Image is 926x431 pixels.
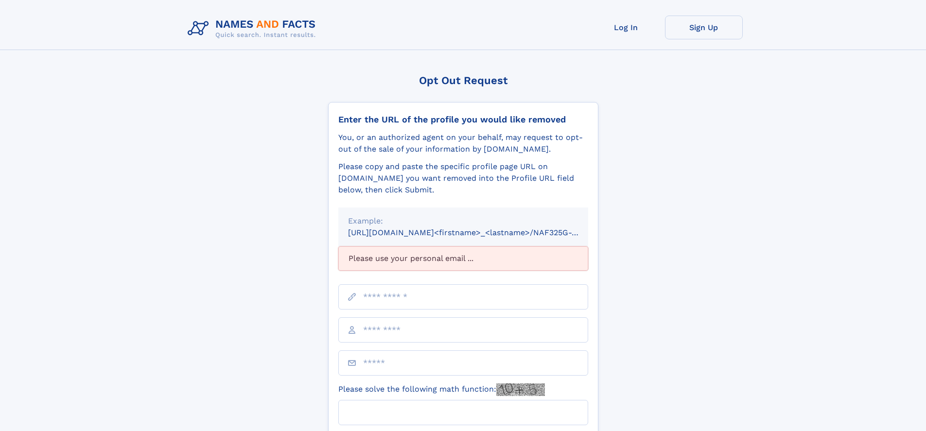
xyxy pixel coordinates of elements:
small: [URL][DOMAIN_NAME]<firstname>_<lastname>/NAF325G-xxxxxxxx [348,228,607,237]
a: Log In [587,16,665,39]
div: Example: [348,215,578,227]
a: Sign Up [665,16,743,39]
div: Opt Out Request [328,74,598,86]
div: You, or an authorized agent on your behalf, may request to opt-out of the sale of your informatio... [338,132,588,155]
img: Logo Names and Facts [184,16,324,42]
label: Please solve the following math function: [338,383,545,396]
div: Please copy and paste the specific profile page URL on [DOMAIN_NAME] you want removed into the Pr... [338,161,588,196]
div: Enter the URL of the profile you would like removed [338,114,588,125]
div: Please use your personal email ... [338,246,588,271]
